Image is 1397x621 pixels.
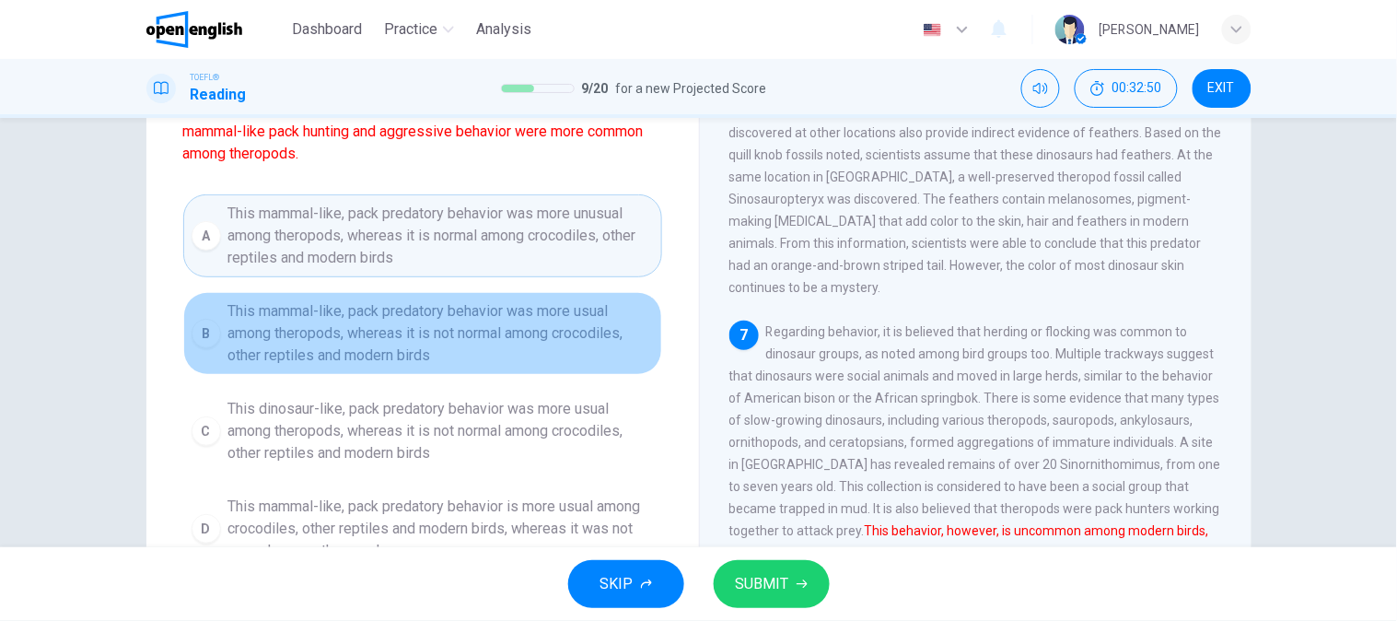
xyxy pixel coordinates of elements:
[377,13,461,46] button: Practice
[183,292,662,375] button: BThis mammal-like, pack predatory behavior was more usual among theropods, whereas it is not norm...
[476,18,531,41] span: Analysis
[729,321,759,350] div: 7
[921,23,944,37] img: en
[1208,81,1235,96] span: EXIT
[285,13,369,46] button: Dashboard
[469,13,539,46] button: Analysis
[228,203,654,269] span: This mammal-like, pack predatory behavior was more unusual among theropods, whereas it is normal ...
[183,390,662,473] button: CThis dinosaur-like, pack predatory behavior was more usual among theropods, whereas it is not no...
[600,571,634,597] span: SKIP
[1075,69,1178,108] div: Hide
[192,221,221,251] div: A
[228,300,654,367] span: This mammal-like, pack predatory behavior was more usual among theropods, whereas it is not norma...
[1021,69,1060,108] div: Mute
[146,11,243,48] img: OpenEnglish logo
[183,194,662,277] button: AThis mammal-like, pack predatory behavior was more unusual among theropods, whereas it is normal...
[729,523,1222,582] font: This behavior, however, is uncommon among modern birds, crocodiles, and other reptiles which sugg...
[729,324,1222,582] span: Regarding behavior, it is believed that herding or flocking was common to dinosaur groups, as not...
[1075,69,1178,108] button: 00:32:50
[191,71,220,84] span: TOEFL®
[292,18,362,41] span: Dashboard
[1100,18,1200,41] div: [PERSON_NAME]
[228,398,654,464] span: This dinosaur-like, pack predatory behavior was more usual among theropods, whereas it is not nor...
[192,319,221,348] div: B
[568,560,684,608] button: SKIP
[146,11,285,48] a: OpenEnglish logo
[192,416,221,446] div: C
[384,18,437,41] span: Practice
[228,496,654,562] span: This mammal-like, pack predatory behavior is more usual among crocodiles, other reptiles and mode...
[582,77,609,100] span: 9 / 20
[192,514,221,544] div: D
[183,487,662,570] button: DThis mammal-like, pack predatory behavior is more usual among crocodiles, other reptiles and mod...
[1193,69,1251,108] button: EXIT
[1112,81,1162,96] span: 00:32:50
[191,84,247,106] h1: Reading
[714,560,830,608] button: SUBMIT
[616,77,767,100] span: for a new Projected Score
[736,571,789,597] span: SUBMIT
[1055,15,1085,44] img: Profile picture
